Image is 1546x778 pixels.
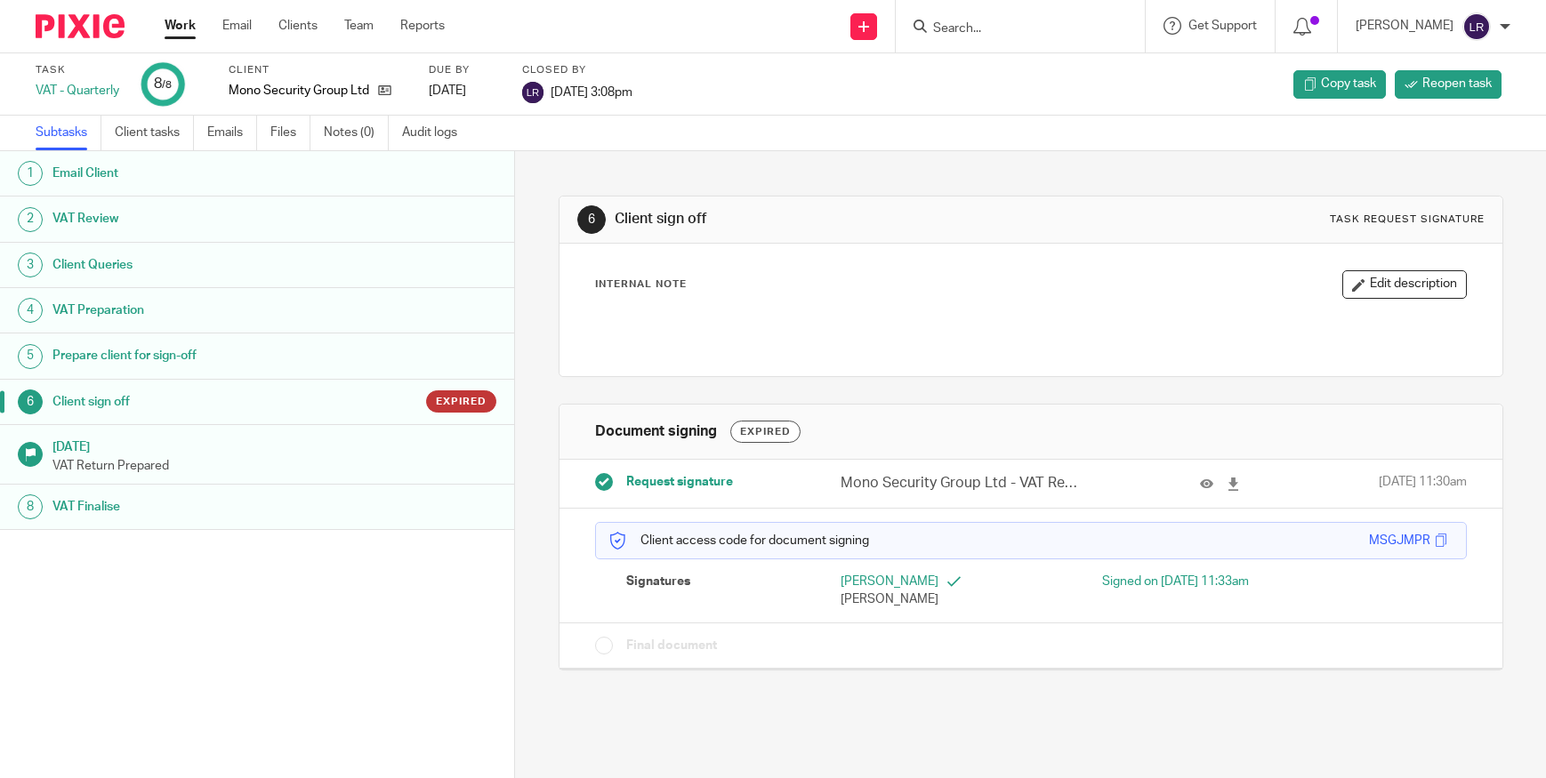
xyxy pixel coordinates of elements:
[595,277,687,292] p: Internal Note
[522,63,632,77] label: Closed by
[52,252,349,278] h1: Client Queries
[400,17,445,35] a: Reports
[52,297,349,324] h1: VAT Preparation
[1059,573,1249,590] div: Signed on [DATE] 11:33am
[429,82,500,100] div: [DATE]
[36,116,101,150] a: Subtasks
[18,207,43,232] div: 2
[18,253,43,277] div: 3
[1369,532,1430,549] div: MSGJMPR
[1395,70,1502,99] a: Reopen task
[1356,17,1453,35] p: [PERSON_NAME]
[229,63,407,77] label: Client
[18,494,43,519] div: 8
[429,63,500,77] label: Due by
[162,80,172,90] small: /8
[626,473,733,491] span: Request signature
[36,63,119,77] label: Task
[1293,70,1386,99] a: Copy task
[270,116,310,150] a: Files
[402,116,471,150] a: Audit logs
[841,590,1031,608] p: [PERSON_NAME]
[52,493,349,520] h1: VAT Finalise
[626,637,717,654] span: Final document
[436,394,487,409] span: Expired
[1462,12,1491,41] img: svg%3E
[36,14,125,38] img: Pixie
[18,161,43,186] div: 1
[1379,473,1467,493] span: [DATE] 11:30am
[222,17,252,35] a: Email
[1330,213,1485,227] div: Task request signature
[36,82,119,100] div: VAT - Quarterly
[154,74,172,94] div: 8
[165,17,196,35] a: Work
[52,342,349,369] h1: Prepare client for sign-off
[229,82,369,100] p: Mono Security Group Ltd
[52,434,497,456] h1: [DATE]
[1422,75,1492,92] span: Reopen task
[1342,270,1467,299] button: Edit description
[931,21,1091,37] input: Search
[52,205,349,232] h1: VAT Review
[551,85,632,98] span: [DATE] 3:08pm
[1188,20,1257,32] span: Get Support
[324,116,389,150] a: Notes (0)
[595,422,717,441] h1: Document signing
[115,116,194,150] a: Client tasks
[52,160,349,187] h1: Email Client
[278,17,318,35] a: Clients
[609,532,869,549] p: Client access code for document signing
[18,389,43,414] div: 6
[1321,75,1376,92] span: Copy task
[522,82,544,103] img: svg%3E
[52,457,497,475] p: VAT Return Prepared
[344,17,374,35] a: Team
[730,421,801,443] div: Expired
[18,298,43,323] div: 4
[626,573,690,590] span: Signatures
[577,205,606,234] div: 6
[207,116,257,150] a: Emails
[18,344,43,369] div: 5
[52,389,349,415] h1: Client sign off
[841,573,1031,590] p: [PERSON_NAME]
[841,473,1080,493] p: Mono Security Group Ltd - VAT Return Qrt Ended [DATE].pdf
[615,210,1068,229] h1: Client sign off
